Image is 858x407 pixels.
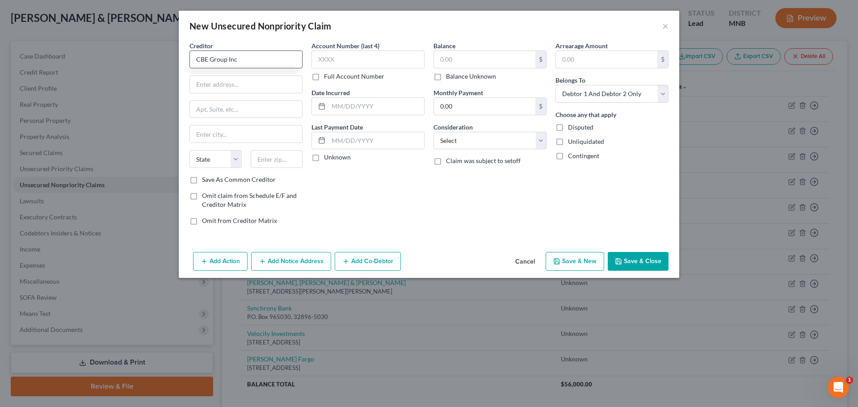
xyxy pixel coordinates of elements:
label: Full Account Number [324,72,384,81]
label: Account Number (last 4) [311,41,379,50]
span: Disputed [568,123,593,131]
label: Choose any that apply [555,110,616,119]
div: $ [657,51,668,68]
button: × [662,21,669,31]
iframe: Intercom live chat [828,377,849,398]
label: Save As Common Creditor [202,175,276,184]
input: 0.00 [556,51,657,68]
input: XXXX [311,50,425,68]
input: MM/DD/YYYY [328,132,424,149]
label: Monthly Payment [433,88,483,97]
div: New Unsecured Nonpriority Claim [189,20,331,32]
button: Add Co-Debtor [335,252,401,271]
span: Contingent [568,152,599,159]
input: MM/DD/YYYY [328,98,424,115]
button: Save & Close [608,252,669,271]
label: Unknown [324,153,351,162]
button: Save & New [546,252,604,271]
span: Claim was subject to setoff [446,157,521,164]
span: Unliquidated [568,138,604,145]
button: Add Notice Address [251,252,331,271]
input: Apt, Suite, etc... [190,101,302,118]
input: Enter zip... [251,150,303,168]
span: Omit claim from Schedule E/F and Creditor Matrix [202,192,297,208]
button: Add Action [193,252,248,271]
span: Belongs To [555,76,585,84]
div: $ [535,98,546,115]
button: Cancel [508,253,542,271]
div: $ [535,51,546,68]
input: 0.00 [434,98,535,115]
label: Balance Unknown [446,72,496,81]
label: Last Payment Date [311,122,363,132]
input: Enter address... [190,76,302,93]
input: 0.00 [434,51,535,68]
input: Search creditor by name... [189,50,303,68]
label: Date Incurred [311,88,350,97]
input: Enter city... [190,126,302,143]
label: Arrearage Amount [555,41,608,50]
span: Creditor [189,42,213,50]
label: Consideration [433,122,473,132]
label: Balance [433,41,455,50]
span: Omit from Creditor Matrix [202,217,277,224]
span: 1 [846,377,853,384]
